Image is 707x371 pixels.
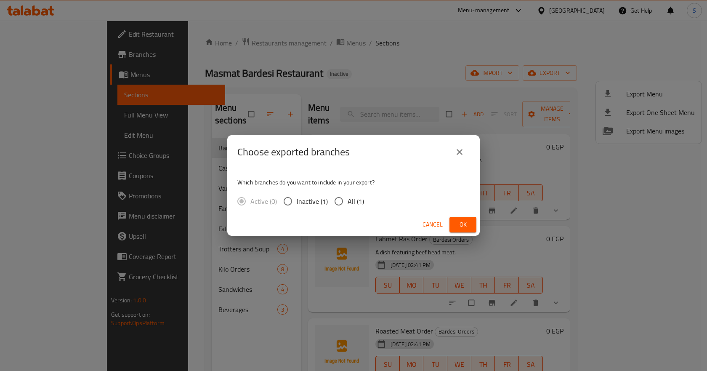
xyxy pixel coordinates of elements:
[423,219,443,230] span: Cancel
[348,196,364,206] span: All (1)
[237,145,350,159] h2: Choose exported branches
[250,196,277,206] span: Active (0)
[419,217,446,232] button: Cancel
[456,219,470,230] span: Ok
[449,217,476,232] button: Ok
[449,142,470,162] button: close
[237,178,470,187] p: Which branches do you want to include in your export?
[297,196,328,206] span: Inactive (1)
